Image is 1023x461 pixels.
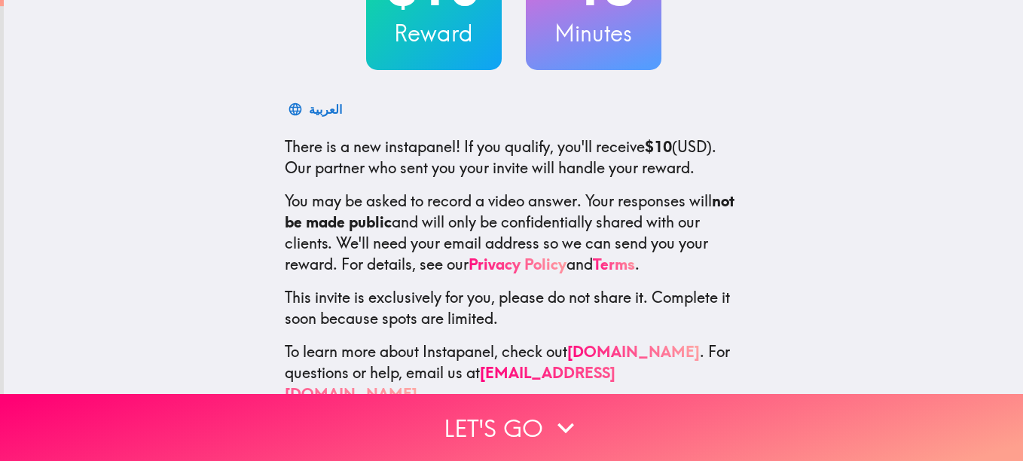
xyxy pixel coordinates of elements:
h3: Minutes [526,17,661,49]
p: To learn more about Instapanel, check out . For questions or help, email us at . [285,341,743,405]
b: not be made public [285,191,734,231]
h3: Reward [366,17,502,49]
p: If you qualify, you'll receive (USD) . Our partner who sent you your invite will handle your reward. [285,136,743,179]
button: العربية [285,94,348,124]
a: [DOMAIN_NAME] [567,342,700,361]
div: العربية [309,99,342,120]
p: This invite is exclusively for you, please do not share it. Complete it soon because spots are li... [285,287,743,329]
a: Privacy Policy [469,255,566,273]
span: There is a new instapanel! [285,137,460,156]
p: You may be asked to record a video answer. Your responses will and will only be confidentially sh... [285,191,743,275]
b: $10 [645,137,672,156]
a: Terms [593,255,635,273]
